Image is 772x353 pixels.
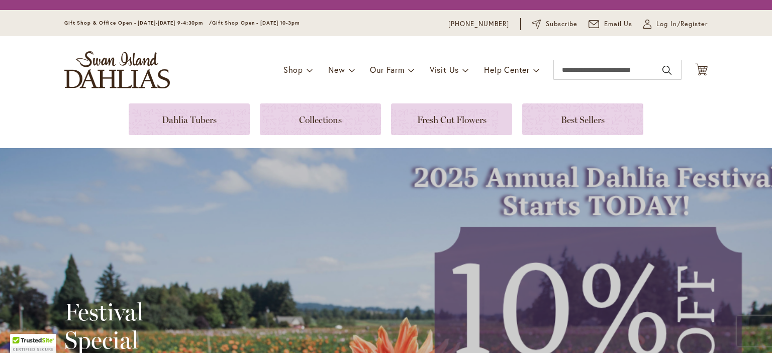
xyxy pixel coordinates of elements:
[212,20,300,26] span: Gift Shop Open - [DATE] 10-3pm
[328,64,345,75] span: New
[643,19,708,29] a: Log In/Register
[64,51,170,88] a: store logo
[532,19,577,29] a: Subscribe
[64,20,212,26] span: Gift Shop & Office Open - [DATE]-[DATE] 9-4:30pm /
[656,19,708,29] span: Log In/Register
[448,19,509,29] a: [PHONE_NUMBER]
[10,334,56,353] div: TrustedSite Certified
[484,64,530,75] span: Help Center
[662,62,671,78] button: Search
[283,64,303,75] span: Shop
[604,19,633,29] span: Email Us
[370,64,404,75] span: Our Farm
[546,19,577,29] span: Subscribe
[589,19,633,29] a: Email Us
[430,64,459,75] span: Visit Us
